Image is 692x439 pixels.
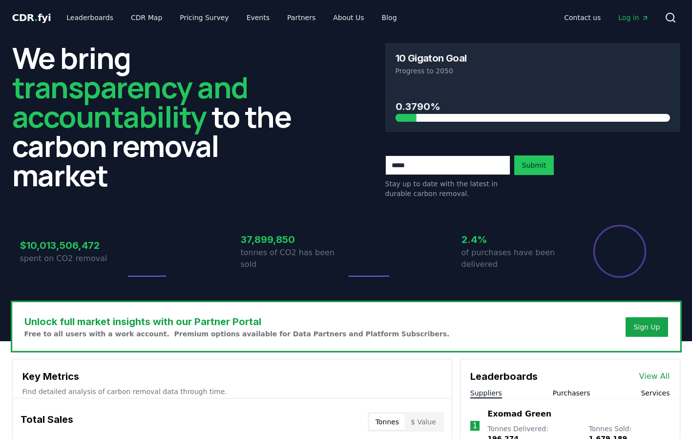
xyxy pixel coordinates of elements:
p: Free to all users with a work account. Premium options available for Data Partners and Platform S... [24,329,450,339]
div: Percentage of sales delivered [592,224,647,279]
p: Progress to 2050 [396,66,670,76]
p: Stay up to date with the latest in durable carbon removal. [385,179,510,198]
p: Find detailed analysis of carbon removal data through time. [22,387,442,396]
span: transparency and accountability [12,67,248,136]
a: About Us [325,9,372,26]
span: CDR fyi [12,12,51,23]
button: Suppliers [470,388,502,398]
h3: 10 Gigaton Goal [396,53,467,63]
p: spent on CO2 removal [20,253,126,264]
h3: Leaderboards [470,369,538,384]
h2: We bring to the carbon removal market [12,43,307,190]
h3: Total Sales [21,412,73,432]
h3: Key Metrics [22,369,442,384]
p: of purchases have been delivered [461,247,567,270]
nav: Main [59,9,404,26]
p: tonnes of CO2 has been sold [241,247,346,270]
a: Events [239,9,277,26]
a: Blog [374,9,405,26]
button: Purchasers [553,388,590,398]
h3: 0.3790% [396,99,670,114]
a: View All [639,371,670,382]
button: $ Value [405,414,442,430]
h3: $10,013,506,472 [20,238,126,253]
a: CDR Map [123,9,170,26]
button: Sign Up [626,317,668,337]
h3: Unlock full market insights with our Partner Portal [24,314,450,329]
a: Partners [279,9,323,26]
a: Exomad Green [487,408,551,420]
p: 1 [472,420,477,432]
a: CDR.fyi [12,11,51,24]
button: Submit [514,155,554,175]
span: Log in [618,13,649,22]
a: Contact us [556,9,608,26]
a: Log in [610,9,656,26]
button: Tonnes [370,414,405,430]
a: Pricing Survey [172,9,236,26]
span: . [34,12,38,23]
a: Sign Up [633,322,660,332]
button: Services [641,388,670,398]
nav: Main [556,9,656,26]
a: Leaderboards [59,9,121,26]
h3: 37,899,850 [241,232,346,247]
h3: 2.4% [461,232,567,247]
